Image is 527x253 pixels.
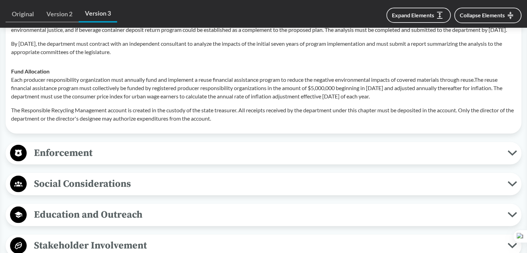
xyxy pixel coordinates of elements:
button: Education and Outreach [8,206,519,224]
button: Enforcement [8,145,519,162]
span: Enforcement [27,145,508,161]
span: Social Considerations [27,176,508,192]
a: Version 3 [79,6,117,23]
p: Each producer responsibility organization must annually fund and implement a reuse financial assi... [11,76,516,101]
a: Version 2 [40,6,79,22]
p: By [DATE], the department must contract with an independent consultant to analyze the impacts of ... [11,40,516,56]
button: Collapse Elements [454,8,521,23]
button: Expand Elements [386,8,451,23]
strong: Fund Allocation [11,68,50,75]
button: Social Considerations [8,175,519,193]
span: Education and Outreach [27,207,508,223]
p: The Responsible Recycling Management account is created in the custody of the state treasurer. Al... [11,106,516,123]
a: Original [6,6,40,22]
